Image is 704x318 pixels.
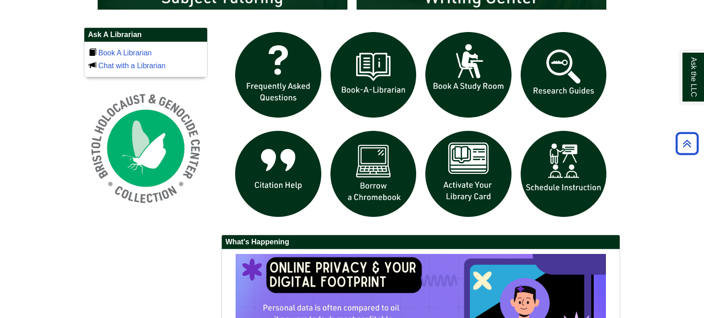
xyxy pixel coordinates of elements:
img: Holocaust and Genocide Collection [84,86,208,210]
h2: What's Happening [222,235,620,249]
a: Book A Librarian [98,49,152,57]
img: citation help icon links to citation help guide page [231,126,326,221]
img: book a study room icon links to book a study room web page [421,27,516,123]
h2: Ask A Librarian [84,28,207,42]
div: slideshow [231,27,611,226]
img: frequently asked questions [231,27,326,123]
img: Borrow a chromebook icon links to the borrow a chromebook web page [326,126,421,221]
img: activate Library Card icon links to form to activate student ID into library card [421,126,516,221]
a: Chat with a Librarian [98,62,165,70]
img: Research Guides icon links to research guides web page [516,27,611,123]
img: For faculty. Schedule Library Instruction icon links to form. [516,126,611,221]
a: Back to Top [672,137,702,150]
img: Book a Librarian icon links to book a librarian web page [326,27,421,123]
